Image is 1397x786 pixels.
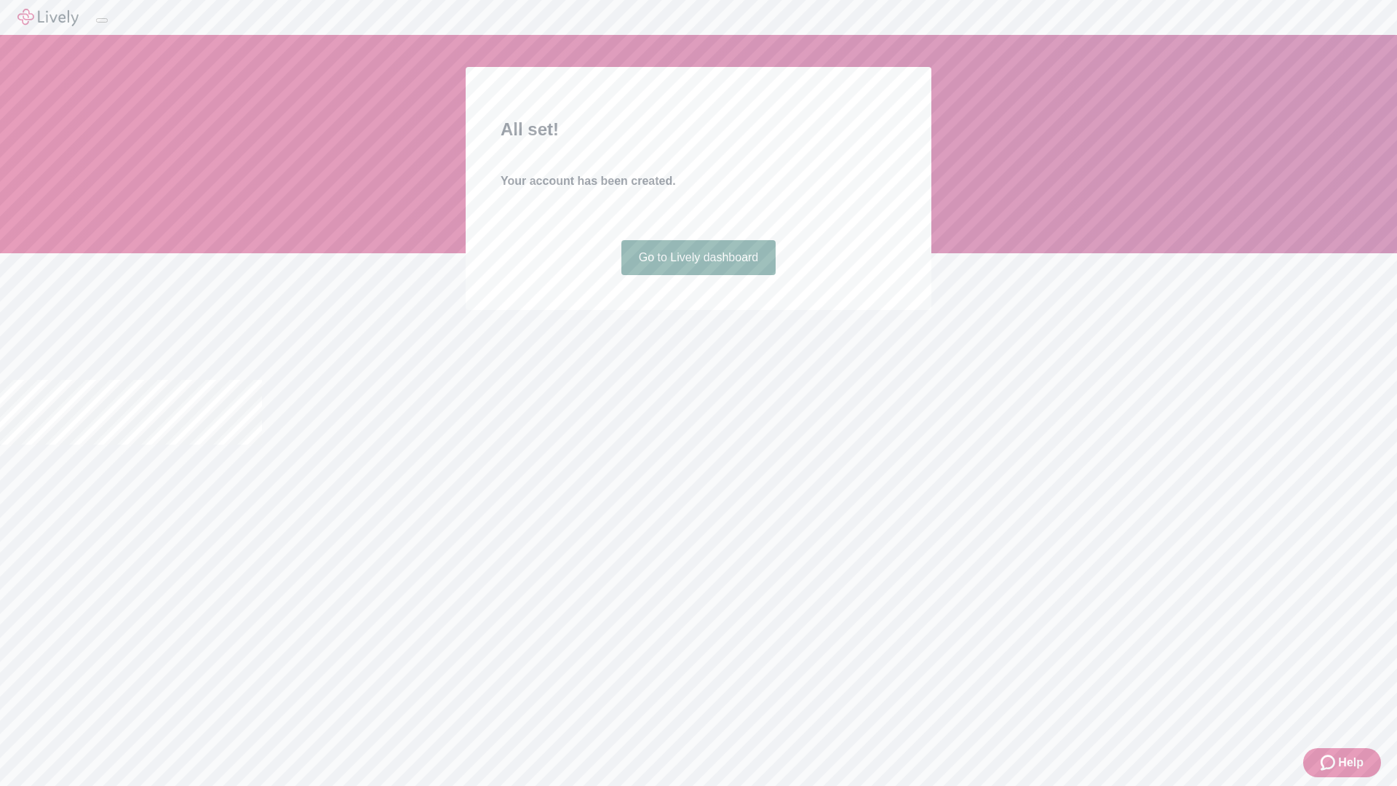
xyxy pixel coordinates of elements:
[621,240,776,275] a: Go to Lively dashboard
[17,9,79,26] img: Lively
[1303,748,1381,777] button: Zendesk support iconHelp
[1338,754,1364,771] span: Help
[1321,754,1338,771] svg: Zendesk support icon
[96,18,108,23] button: Log out
[501,172,896,190] h4: Your account has been created.
[501,116,896,143] h2: All set!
